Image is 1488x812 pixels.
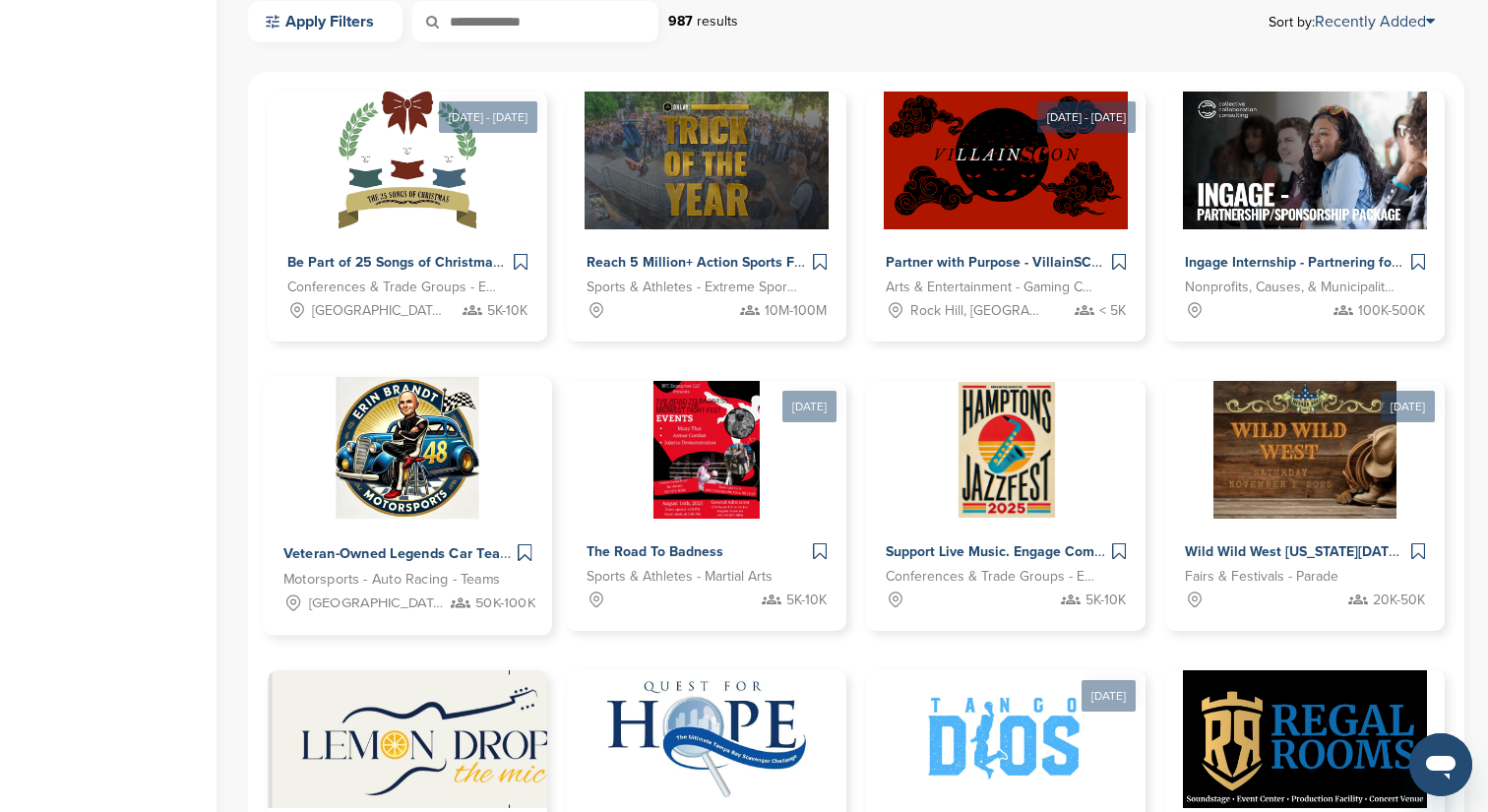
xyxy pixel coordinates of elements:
img: Sponsorpitch & [585,92,830,229]
span: Fairs & Festivals - Parade [1185,566,1338,588]
span: [GEOGRAPHIC_DATA], [GEOGRAPHIC_DATA], [GEOGRAPHIC_DATA], [GEOGRAPHIC_DATA] [309,593,445,615]
span: 10M-100M [765,300,827,322]
span: 5K-10K [1085,590,1126,611]
div: [DATE] [782,391,837,422]
span: results [697,13,738,30]
span: Reach 5 Million+ Action Sports Fans [587,254,817,271]
iframe: Button to launch messaging window [1409,733,1472,796]
div: [DATE] - [DATE] [439,101,537,133]
a: Sponsorpitch & Ingage Internship - Partnering for Success Nonprofits, Causes, & Municipalities - ... [1165,92,1445,342]
img: Sponsorpitch & [653,381,760,519]
span: < 5K [1099,300,1126,322]
span: 100K-500K [1358,300,1425,322]
a: [DATE] Sponsorpitch & Wild Wild West [US_STATE][DATE] Parade Fairs & Festivals - Parade 20K-50K [1165,349,1445,631]
img: Sponsorpitch & [955,381,1058,519]
img: Sponsorpitch & [1213,381,1397,519]
span: Wild Wild West [US_STATE][DATE] Parade [1185,543,1450,560]
a: [DATE] Sponsorpitch & The Road To Badness Sports & Athletes - Martial Arts 5K-10K [567,349,846,631]
a: Sponsorpitch & Veteran-Owned Legends Car Team Driving Racing Excellence and Community Impact Acro... [263,377,552,636]
span: Support Live Music. Engage Community. Amplify Your Brand [886,543,1267,560]
span: Rock Hill, [GEOGRAPHIC_DATA] [910,300,1042,322]
span: [GEOGRAPHIC_DATA], [GEOGRAPHIC_DATA] [312,300,444,322]
img: Sponsorpitch & [884,92,1129,229]
img: Sponsorpitch & [1183,92,1428,229]
div: [DATE] [1381,391,1435,422]
span: Motorsports - Auto Racing - Teams [283,569,500,592]
span: Conferences & Trade Groups - Entertainment [287,277,498,298]
span: Ingage Internship - Partnering for Success [1185,254,1452,271]
strong: 987 [668,13,693,30]
span: Sports & Athletes - Martial Arts [587,566,773,588]
span: Sports & Athletes - Extreme Sports [587,277,797,298]
a: Sponsorpitch & Support Live Music. Engage Community. Amplify Your Brand Conferences & Trade Group... [866,381,1146,631]
span: Be Part of 25 Songs of Christmas LIVE – A Holiday Experience That Gives Back [287,254,790,271]
a: Recently Added [1315,12,1435,31]
span: Nonprofits, Causes, & Municipalities - Education [1185,277,1395,298]
img: Sponsorpitch & [592,670,822,808]
a: Sponsorpitch & Reach 5 Million+ Action Sports Fans Sports & Athletes - Extreme Sports 10M-100M [567,92,846,342]
span: Partner with Purpose - VillainSCon 2025 [886,254,1145,271]
span: 20K-50K [1373,590,1425,611]
img: Sponsorpitch & [339,92,476,229]
a: [DATE] - [DATE] Sponsorpitch & Partner with Purpose - VillainSCon 2025 Arts & Entertainment - Gam... [866,60,1146,342]
span: Conferences & Trade Groups - Entertainment [886,566,1096,588]
img: Sponsorpitch & [268,670,597,808]
span: 50K-100K [475,593,535,615]
a: [DATE] - [DATE] Sponsorpitch & Be Part of 25 Songs of Christmas LIVE – A Holiday Experience That ... [268,60,547,342]
div: [DATE] - [DATE] [1037,101,1136,133]
span: The Road To Badness [587,543,723,560]
span: 5K-10K [786,590,827,611]
span: 5K-10K [487,300,527,322]
a: Apply Filters [248,1,403,42]
span: Sort by: [1269,14,1435,30]
div: [DATE] [1082,680,1136,712]
img: Sponsorpitch & [1183,670,1428,808]
span: Arts & Entertainment - Gaming Conventions [886,277,1096,298]
img: Sponsorpitch & [337,377,479,520]
img: Sponsorpitch & [884,670,1129,808]
span: Veteran-Owned Legends Car Team Driving Racing Excellence and Community Impact Across [GEOGRAPHIC_... [283,545,1118,563]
